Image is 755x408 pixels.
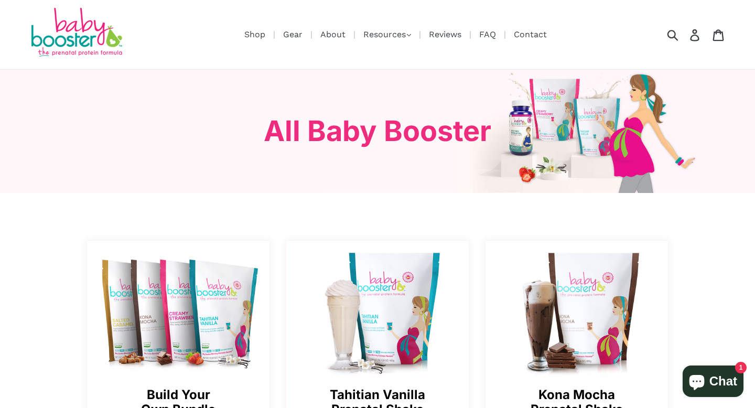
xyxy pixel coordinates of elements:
a: Gear [278,28,308,41]
img: Tahitian Vanilla Prenatal Shake - Ships Same Day [286,246,470,377]
img: Kona Mocha Prenatal Shake - Ships Same Day [486,246,669,377]
button: Resources [358,27,416,42]
a: Reviews [424,28,467,41]
inbox-online-store-chat: Shopify online store chat [679,366,747,400]
a: Contact [509,28,552,41]
input: Search [671,23,699,46]
img: Baby Booster Prenatal Protein Supplements [29,8,123,59]
a: Shop [239,28,271,41]
a: About [315,28,351,41]
img: all_shakes-1644369424251_1200x.png [87,246,271,377]
a: Tahitian Vanilla Prenatal Shake - Ships Same Day [286,241,470,377]
a: FAQ [474,28,501,41]
a: Kona Mocha Prenatal Shake - Ships Same Day [486,241,669,377]
h3: All Baby Booster [79,114,676,148]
